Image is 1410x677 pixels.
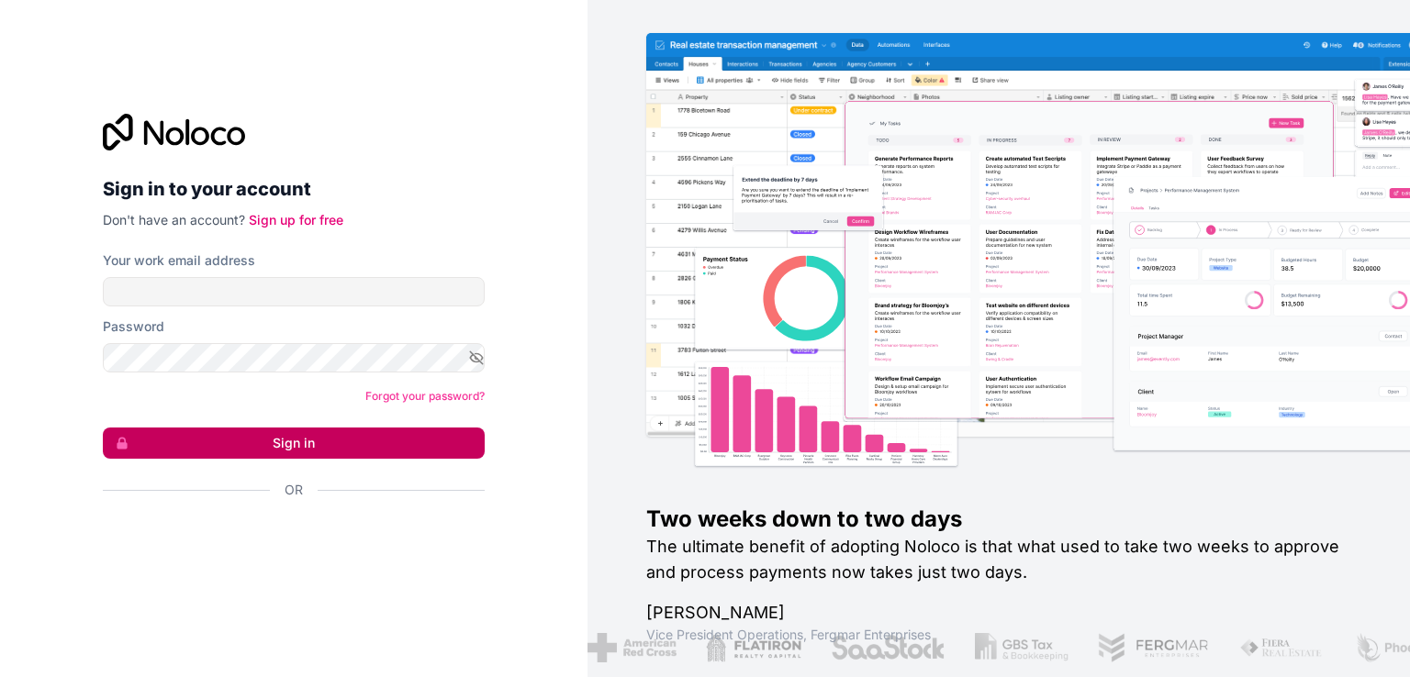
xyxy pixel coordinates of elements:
button: Sign in [103,427,485,459]
img: /assets/flatiron-C8eUkumj.png [705,633,800,662]
img: /assets/fiera-fwj2N5v4.png [1238,633,1325,662]
span: Don't have an account? [103,212,245,228]
img: /assets/gbstax-C-GtDUiK.png [974,633,1068,662]
label: Your work email address [103,251,255,270]
input: Password [103,343,485,372]
h1: Vice President Operations , Fergmar Enterprises [646,626,1351,644]
h2: Sign in to your account [103,172,485,205]
span: Or [285,481,303,499]
label: Password [103,317,164,336]
h2: The ultimate benefit of adopting Noloco is that what used to take two weeks to approve and proces... [646,534,1351,585]
a: Forgot your password? [365,389,485,403]
img: /assets/american-red-cross-BAupjrZR.png [587,633,676,662]
img: /assets/fergmar-CudnrXN5.png [1097,633,1209,662]
img: /assets/saastock-C6Zbiodz.png [830,633,946,662]
input: Email address [103,277,485,306]
h1: [PERSON_NAME] [646,600,1351,626]
iframe: Przycisk Zaloguj się przez Google [94,519,479,560]
a: Sign up for free [249,212,343,228]
h1: Two weeks down to two days [646,505,1351,534]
